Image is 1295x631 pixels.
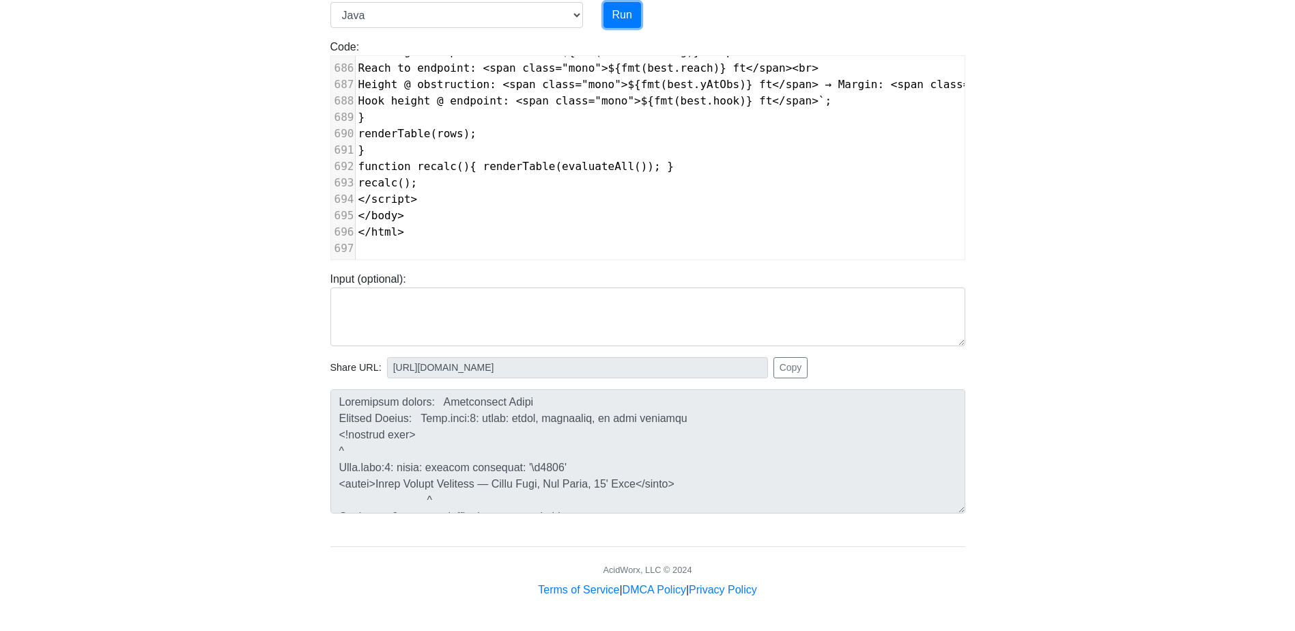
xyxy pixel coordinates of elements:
div: Input (optional): [320,271,976,346]
span: </script> [358,193,418,206]
div: 693 [331,175,355,191]
div: 697 [331,240,355,257]
span: Reach to endpoint: <span class="mono">${fmt(best.reach)} ft</span><br> [358,61,819,74]
span: } [358,143,365,156]
div: 686 [331,60,355,76]
span: renderTable(rows); [358,127,476,140]
div: 692 [331,158,355,175]
div: 690 [331,126,355,142]
span: </body> [358,209,405,222]
button: Copy [773,357,808,378]
div: 688 [331,93,355,109]
a: DMCA Policy [623,584,686,595]
a: Terms of Service [538,584,619,595]
div: 696 [331,224,355,240]
div: 695 [331,208,355,224]
a: Privacy Policy [689,584,757,595]
div: 691 [331,142,355,158]
span: recalc(); [358,176,418,189]
span: } [358,111,365,124]
span: Share URL: [330,361,382,376]
div: Code: [320,39,976,260]
div: AcidWorx, LLC © 2024 [603,563,692,576]
span: function recalc(){ renderTable(evaluateAll()); } [358,160,674,173]
div: | | [538,582,756,598]
div: 687 [331,76,355,93]
div: 694 [331,191,355,208]
span: Hook height @ endpoint: <span class="mono">${fmt(best.hook)} ft</span>`; [358,94,832,107]
div: 689 [331,109,355,126]
input: No share available yet [387,357,768,378]
button: Run [603,2,641,28]
span: </html> [358,225,405,238]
